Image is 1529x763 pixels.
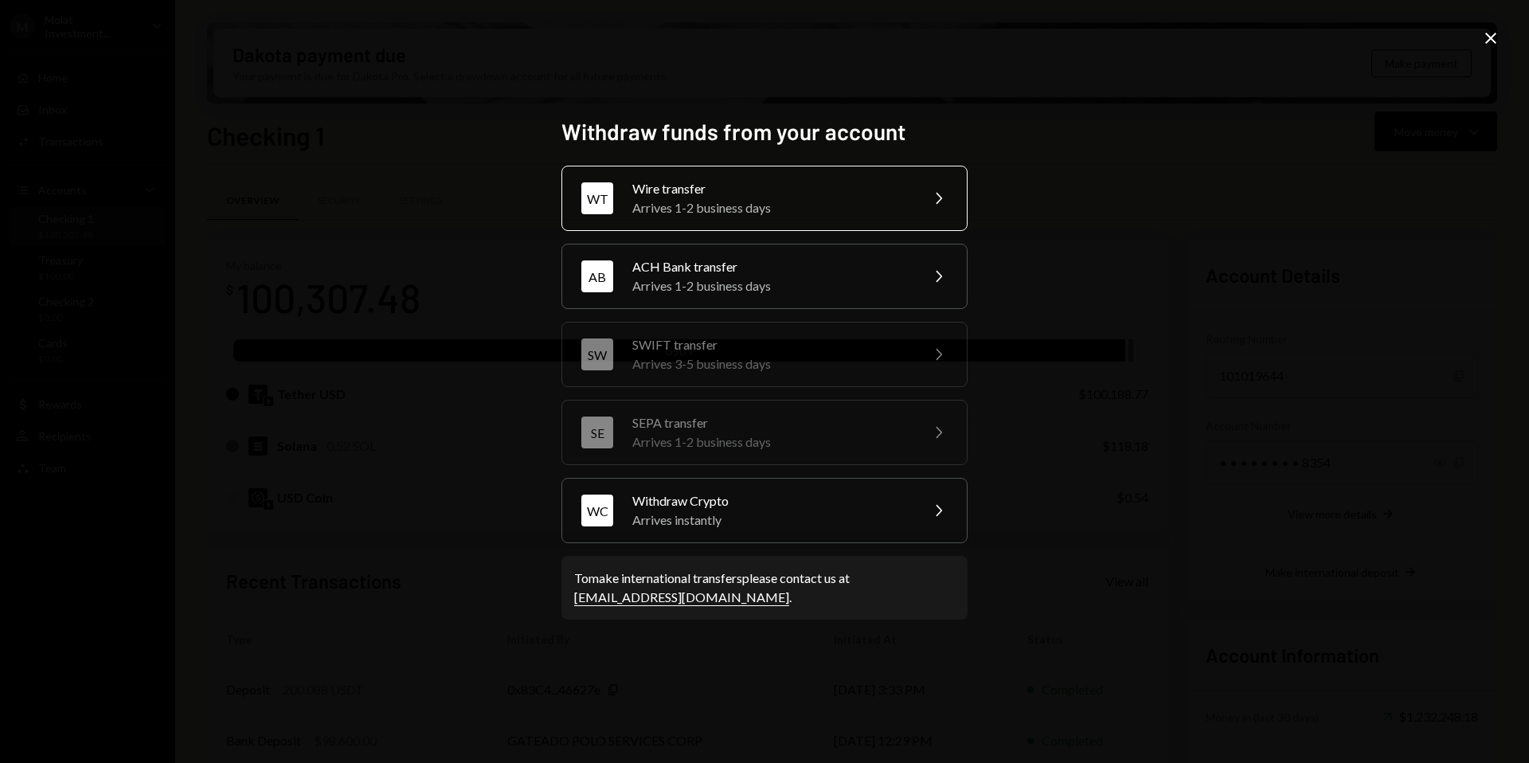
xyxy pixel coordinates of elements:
button: SESEPA transferArrives 1-2 business days [561,400,968,465]
div: SW [581,338,613,370]
button: WTWire transferArrives 1-2 business days [561,166,968,231]
div: Arrives 1-2 business days [632,198,909,217]
div: To make international transfers please contact us at . [574,569,955,607]
div: Arrives 3-5 business days [632,354,909,374]
div: Arrives 1-2 business days [632,432,909,452]
div: AB [581,260,613,292]
div: WT [581,182,613,214]
div: SWIFT transfer [632,335,909,354]
a: [EMAIL_ADDRESS][DOMAIN_NAME] [574,589,789,606]
div: Wire transfer [632,179,909,198]
div: Withdraw Crypto [632,491,909,511]
button: WCWithdraw CryptoArrives instantly [561,478,968,543]
div: Arrives instantly [632,511,909,530]
div: WC [581,495,613,526]
h2: Withdraw funds from your account [561,116,968,147]
div: ACH Bank transfer [632,257,909,276]
div: SEPA transfer [632,413,909,432]
button: ABACH Bank transferArrives 1-2 business days [561,244,968,309]
div: Arrives 1-2 business days [632,276,909,295]
button: SWSWIFT transferArrives 3-5 business days [561,322,968,387]
div: SE [581,417,613,448]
